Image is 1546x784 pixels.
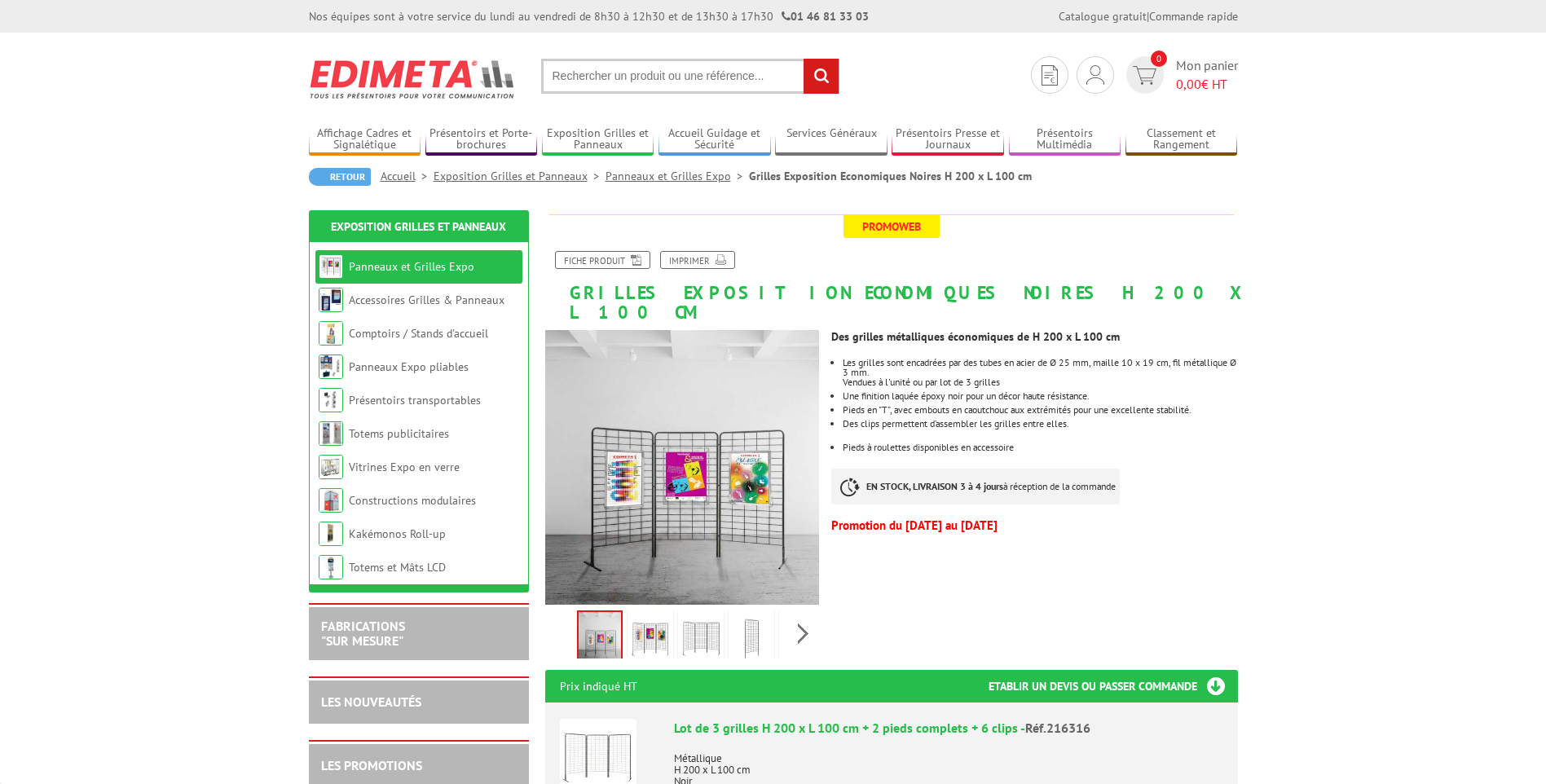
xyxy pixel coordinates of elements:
[804,59,839,94] input: rechercher
[545,330,820,605] img: grilles_exposition_economiques_216316_216306_216016_216116.jpg
[989,670,1238,703] h3: Etablir un devis ou passer commande
[349,426,449,441] a: Totems publicitaires
[349,493,476,508] a: Constructions modulaires
[681,614,720,664] img: lot_3_grilles_pieds_complets_216316.jpg
[1059,8,1238,24] div: |
[866,480,1003,492] strong: EN STOCK, LIVRAISON 3 à 4 jours
[606,169,749,183] a: Panneaux et Grilles Expo
[1149,9,1238,24] a: Commande rapide
[321,757,422,773] a: LES PROMOTIONS
[843,391,1237,401] li: Une finition laquée époxy noir pour un décor haute résistance.
[425,126,538,153] a: Présentoirs et Porte-brochures
[1009,126,1121,153] a: Présentoirs Multimédia
[843,443,1237,452] li: Pieds à roulettes disponibles en accessoire
[1151,51,1167,67] span: 0
[775,126,888,153] a: Services Généraux
[349,259,474,274] a: Panneaux et Grilles Expo
[1125,126,1238,153] a: Classement et Rangement
[1059,9,1147,24] a: Catalogue gratuit
[1133,66,1156,85] img: devis rapide
[1025,720,1090,736] span: Réf.216316
[542,126,654,153] a: Exposition Grilles et Panneaux
[782,614,821,664] img: grilles_exposition_economiques_noires_200x100cm_216316_5.jpg
[319,421,343,446] img: Totems publicitaires
[319,522,343,546] img: Kakémonos Roll-up
[319,455,343,479] img: Vitrines Expo en verre
[349,359,469,374] a: Panneaux Expo pliables
[843,358,1237,377] p: Les grilles sont encadrées par des tubes en acier de Ø 25 mm, maille 10 x 19 cm, fil métallique Ø...
[749,168,1032,184] li: Grilles Exposition Economiques Noires H 200 x L 100 cm
[1176,56,1238,94] span: Mon panier
[319,488,343,513] img: Constructions modulaires
[560,670,637,703] p: Prix indiqué HT
[1122,56,1238,94] a: devis rapide 0 Mon panier 0,00€ HT
[674,719,1223,738] div: Lot de 3 grilles H 200 x L 100 cm + 2 pieds complets + 6 clips -
[349,560,446,575] a: Totems et Mâts LCD
[660,251,735,269] a: Imprimer
[349,393,481,407] a: Présentoirs transportables
[319,388,343,412] img: Présentoirs transportables
[1042,65,1058,86] img: devis rapide
[1176,76,1201,92] span: 0,00
[319,321,343,346] img: Comptoirs / Stands d'accueil
[843,215,940,238] span: Promoweb
[782,9,869,24] strong: 01 46 81 33 03
[831,469,1120,504] p: à réception de la commande
[732,614,771,664] img: grilles_exposition_economiques_noires_200x100cm_216316_4.jpg
[349,526,446,541] a: Kakémonos Roll-up
[349,293,504,307] a: Accessoires Grilles & Panneaux
[658,126,771,153] a: Accueil Guidage et Sécurité
[321,694,421,710] a: LES NOUVEAUTÉS
[319,355,343,379] img: Panneaux Expo pliables
[795,620,811,647] span: Next
[631,614,670,664] img: panneaux_et_grilles_216316.jpg
[319,555,343,579] img: Totems et Mâts LCD
[309,126,421,153] a: Affichage Cadres et Signalétique
[831,521,1237,531] p: Promotion du [DATE] au [DATE]
[843,377,1237,387] p: Vendues à l'unité ou par lot de 3 grilles
[349,326,488,341] a: Comptoirs / Stands d'accueil
[319,288,343,312] img: Accessoires Grilles & Panneaux
[843,419,1237,429] p: Des clips permettent d’assembler les grilles entre elles.
[349,460,460,474] a: Vitrines Expo en verre
[843,405,1237,415] li: Pieds en "T", avec embouts en caoutchouc aux extrémités pour une excellente stabilité.
[309,8,869,24] div: Nos équipes sont à votre service du lundi au vendredi de 8h30 à 12h30 et de 13h30 à 17h30
[381,169,434,183] a: Accueil
[541,59,839,94] input: Rechercher un produit ou une référence...
[309,168,371,186] a: Retour
[831,329,1120,344] strong: Des grilles métalliques économiques de H 200 x L 100 cm
[309,49,517,109] img: Edimeta
[579,612,621,663] img: grilles_exposition_economiques_216316_216306_216016_216116.jpg
[1086,65,1104,85] img: devis rapide
[1176,75,1238,94] span: € HT
[331,219,506,234] a: Exposition Grilles et Panneaux
[321,618,405,649] a: FABRICATIONS"Sur Mesure"
[892,126,1004,153] a: Présentoirs Presse et Journaux
[555,251,650,269] a: Fiche produit
[319,254,343,279] img: Panneaux et Grilles Expo
[434,169,606,183] a: Exposition Grilles et Panneaux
